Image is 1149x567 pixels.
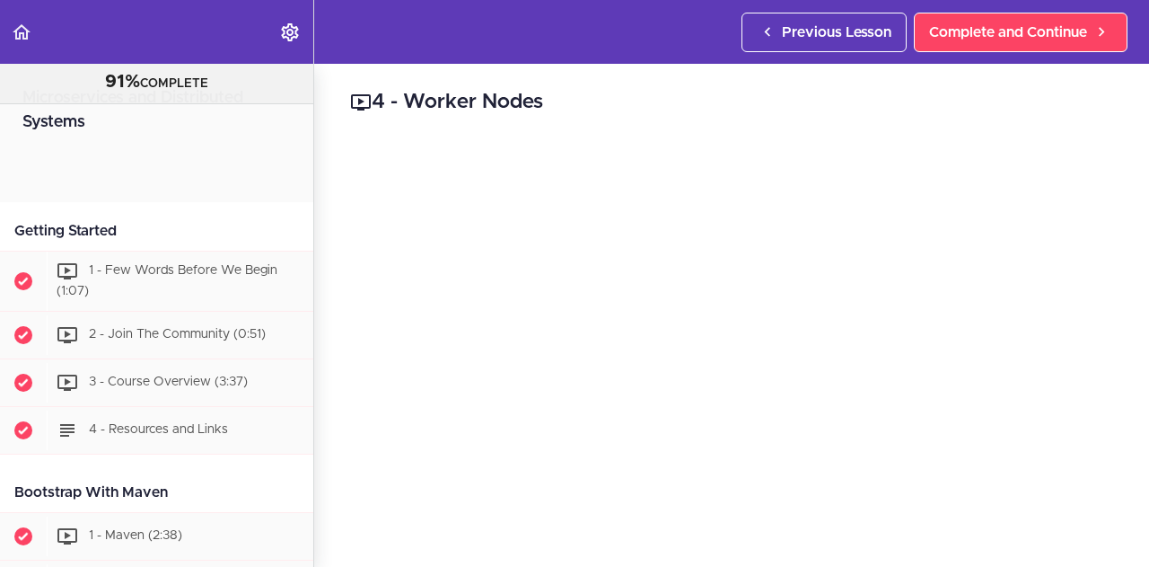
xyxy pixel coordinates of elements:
[279,22,301,43] svg: Settings Menu
[11,22,32,43] svg: Back to course curriculum
[914,13,1127,52] a: Complete and Continue
[89,529,182,542] span: 1 - Maven (2:38)
[22,71,291,94] div: COMPLETE
[782,22,891,43] span: Previous Lesson
[89,376,248,388] span: 3 - Course Overview (3:37)
[57,264,277,297] span: 1 - Few Words Before We Begin (1:07)
[89,423,228,436] span: 4 - Resources and Links
[105,73,140,91] span: 91%
[89,328,266,341] span: 2 - Join The Community (0:51)
[929,22,1087,43] span: Complete and Continue
[350,87,1113,118] h2: 4 - Worker Nodes
[741,13,907,52] a: Previous Lesson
